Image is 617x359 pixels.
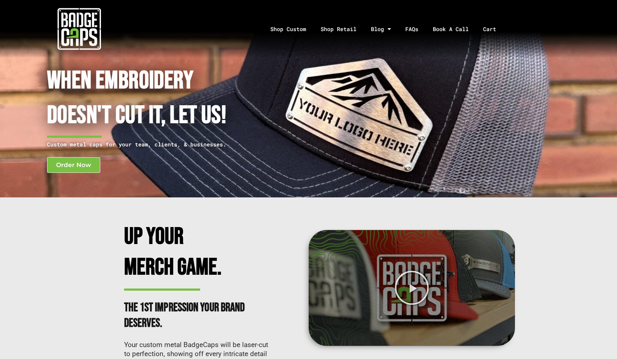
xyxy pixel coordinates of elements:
[476,10,512,48] a: Cart
[47,157,100,173] a: Order Now
[47,64,274,133] h1: When Embroidery Doesn't cut it, Let Us!
[58,7,101,51] img: badgecaps white logo with green acccent
[124,300,251,331] h2: The 1st impression your brand deserves.
[313,10,364,48] a: Shop Retail
[56,162,91,168] span: Order Now
[47,140,274,149] p: Custom metal caps for your team, clients, & businesses.
[398,10,426,48] a: FAQs
[426,10,476,48] a: Book A Call
[124,222,251,283] h2: Up Your Merch Game.
[394,270,430,305] div: Play Video
[159,10,617,48] nav: Menu
[263,10,313,48] a: Shop Custom
[364,10,398,48] a: Blog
